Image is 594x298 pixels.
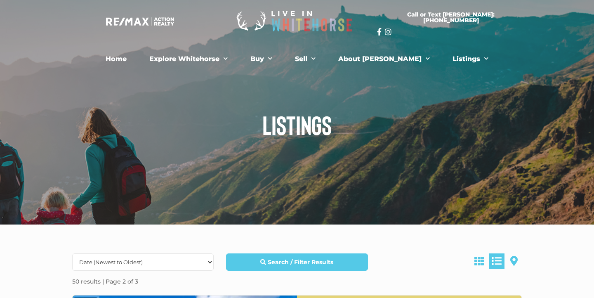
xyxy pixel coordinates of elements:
[70,51,524,67] nav: Menu
[332,51,436,67] a: About [PERSON_NAME]
[387,12,515,23] span: Call or Text [PERSON_NAME]: [PHONE_NUMBER]
[99,51,133,67] a: Home
[72,278,138,285] strong: 50 results | Page 2 of 3
[66,111,528,138] h1: Listings
[289,51,322,67] a: Sell
[268,258,333,266] strong: Search / Filter Results
[226,253,368,271] a: Search / Filter Results
[244,51,278,67] a: Buy
[377,7,525,28] a: Call or Text [PERSON_NAME]: [PHONE_NUMBER]
[143,51,234,67] a: Explore Whitehorse
[446,51,495,67] a: Listings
